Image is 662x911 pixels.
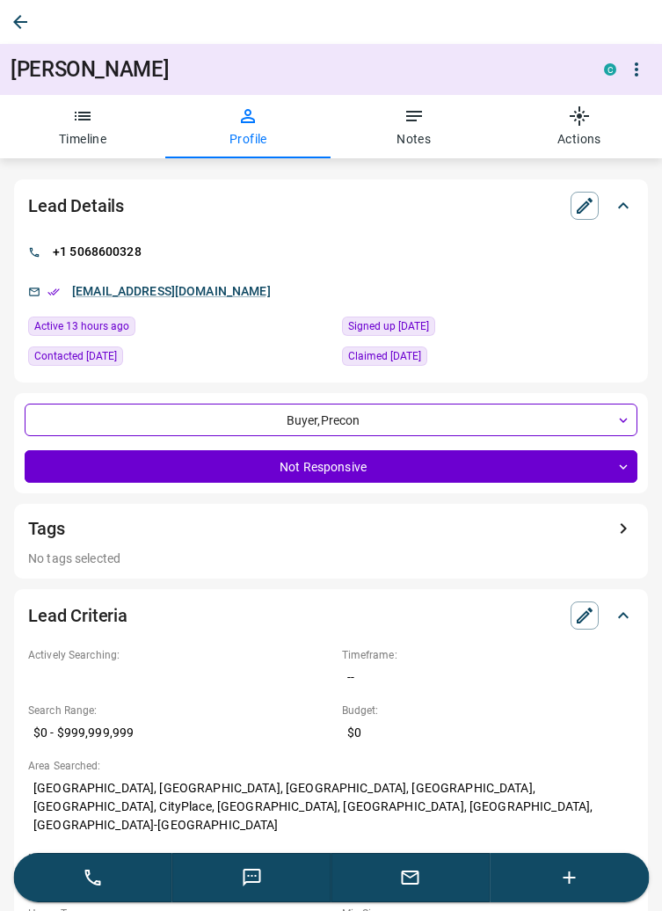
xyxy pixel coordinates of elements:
[342,346,645,371] div: Sat Feb 22 2025
[348,347,421,365] span: Claimed [DATE]
[331,95,497,158] button: Notes
[28,850,644,866] p: Motivation:
[342,703,645,718] p: Budget:
[28,758,644,774] p: Area Searched:
[25,404,637,436] div: Buyer , Precon
[72,284,271,298] a: [EMAIL_ADDRESS][DOMAIN_NAME]
[348,317,429,335] span: Signed up [DATE]
[342,317,645,336] div: Sat Jul 20 2024
[497,95,662,158] button: Actions
[28,514,64,543] h2: Tags
[25,450,637,483] div: Not Responsive
[11,57,578,82] h1: [PERSON_NAME]
[34,317,129,335] span: Active 13 hours ago
[28,550,120,568] p: No tags selected
[28,774,644,840] p: [GEOGRAPHIC_DATA], [GEOGRAPHIC_DATA], [GEOGRAPHIC_DATA], [GEOGRAPHIC_DATA], [GEOGRAPHIC_DATA], Ci...
[342,663,645,692] p: --
[28,192,124,220] h2: Lead Details
[34,347,117,365] span: Contacted [DATE]
[342,647,645,663] p: Timeframe:
[165,95,331,158] button: Profile
[47,237,147,266] p: +1 5068600328
[28,601,127,630] h2: Lead Criteria
[342,718,645,747] p: $0
[28,185,634,227] div: Lead Details
[28,718,331,747] p: $0 - $999,999,999
[14,504,648,579] button: TagsNo tags selected
[28,703,331,718] p: Search Range:
[28,594,634,637] div: Lead Criteria
[28,647,331,663] p: Actively Searching:
[47,286,60,298] svg: Email Verified
[28,346,331,371] div: Fri Sep 05 2025
[28,317,331,336] div: Sat Sep 13 2025
[604,63,616,76] div: condos.ca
